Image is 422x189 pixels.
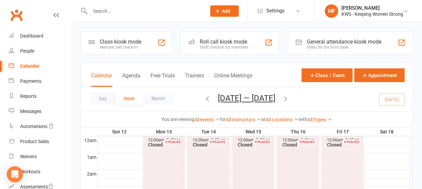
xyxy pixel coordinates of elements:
[210,5,239,17] button: Add
[326,138,362,142] div: 12:00am
[9,74,71,89] a: Payments
[194,117,220,122] a: All events
[9,28,71,44] a: Dashboard
[341,11,403,17] div: KWS - Keeping Women Strong
[122,72,140,87] button: Agenda
[308,117,332,122] a: All Types
[20,78,41,84] div: Payments
[115,92,143,105] button: Week
[232,128,276,136] th: Wed 15
[222,8,230,14] span: Add
[163,139,182,144] div: 0 PLACES
[325,4,338,18] div: HF
[81,153,98,161] th: 1am
[20,124,47,129] div: Automations
[100,45,141,50] div: Member self check-in
[237,142,252,147] span: Closed
[7,166,23,182] div: Open Intercom Messenger
[200,39,248,45] div: Roll call kiosk mode
[298,117,308,122] strong: with
[342,139,361,144] div: 0 PLACES
[192,138,228,142] div: 12:00am
[88,6,201,16] input: Search...
[341,5,403,11] div: [PERSON_NAME]
[226,117,261,122] a: All Instructors
[297,139,316,144] div: 0 PLACES
[98,128,142,136] th: Sun 12
[20,93,37,99] div: Reports
[301,68,353,82] button: Class / Event
[142,128,187,136] th: Mon 13
[298,138,315,142] span: - 5:45am
[253,139,271,144] div: 0 PLACES
[200,45,248,50] div: Staff check-in for members
[143,92,174,105] button: Month
[20,48,34,54] div: People
[9,134,71,149] a: Product Sales
[9,44,71,59] a: People
[254,138,270,142] span: - 5:45am
[9,59,71,74] a: Calendar
[8,7,25,23] a: Clubworx
[9,149,71,164] a: Waivers
[9,89,71,104] a: Reports
[20,154,37,159] div: Waivers
[343,138,359,142] span: - 5:45am
[165,138,181,142] span: - 5:45am
[276,128,321,136] th: Thu 16
[208,139,227,144] div: 0 PLACES
[354,68,405,82] button: Appointment
[150,72,175,87] button: Free Trials
[20,139,49,144] div: Product Sales
[261,117,266,122] strong: at
[20,109,41,114] div: Messages
[148,138,184,142] div: 12:00am
[185,72,204,87] button: Trainers
[327,142,341,147] span: Closed
[91,72,112,87] button: Calendar
[20,33,43,39] div: Dashboard
[282,138,318,142] div: 12:00am
[214,72,252,87] button: Online Meetings
[161,117,194,122] strong: You are viewing
[266,117,298,122] a: All Locations
[220,117,226,122] strong: for
[366,128,409,136] th: Sat 18
[9,104,71,119] a: Messages
[81,136,98,144] th: 12am
[307,39,381,45] div: General attendance kiosk mode
[237,138,273,142] div: 12:00am
[81,170,98,178] th: 2am
[148,142,163,147] span: Closed
[90,92,115,105] button: Day
[209,138,225,142] span: - 5:45am
[100,39,141,45] div: Class kiosk mode
[9,164,71,179] a: Workouts
[307,45,381,50] div: Great for the front desk
[218,93,275,103] button: [DATE] — [DATE]
[20,169,40,174] div: Workouts
[266,3,285,18] span: Settings
[193,142,207,147] span: Closed
[187,128,232,136] th: Tue 14
[9,119,71,134] a: Automations
[20,63,40,69] div: Calendar
[282,142,297,147] span: Closed
[321,128,366,136] th: Fri 17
